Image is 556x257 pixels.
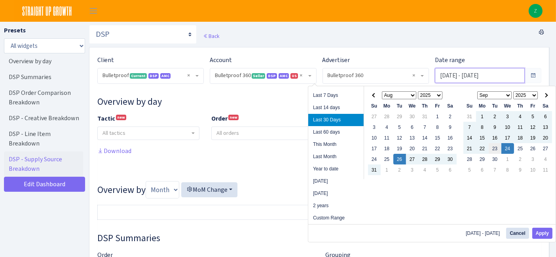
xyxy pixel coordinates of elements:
[529,4,543,18] a: Z
[444,143,457,154] td: 23
[489,164,501,175] td: 7
[463,100,476,111] th: Su
[308,175,364,187] li: [DATE]
[308,151,364,163] li: Last Month
[368,154,381,164] td: 24
[308,212,364,224] li: Custom Range
[466,231,503,236] span: [DATE] - [DATE]
[381,164,393,175] td: 1
[501,132,514,143] td: 17
[463,111,476,122] td: 31
[102,129,125,137] span: All tactics
[506,228,529,239] button: Cancel
[514,132,527,143] td: 18
[381,154,393,164] td: 25
[210,68,316,83] span: Bulletproof 360 <span class="badge badge-success">Seller</span><span class="badge badge-primary">...
[476,154,489,164] td: 29
[210,55,232,65] label: Account
[419,154,431,164] td: 28
[532,228,552,239] button: Apply
[489,100,501,111] th: Tu
[4,69,83,85] a: DSP Summaries
[308,187,364,200] li: [DATE]
[539,132,552,143] td: 20
[463,122,476,132] td: 7
[489,122,501,132] td: 9
[527,122,539,132] td: 12
[431,111,444,122] td: 1
[215,72,306,79] span: Bulletproof 360 <span class="badge badge-success">Seller</span><span class="badge badge-primary">...
[406,122,419,132] td: 6
[476,143,489,154] td: 22
[539,154,552,164] td: 4
[412,72,415,79] span: Remove all items
[419,143,431,154] td: 21
[116,115,126,120] sup: new
[419,132,431,143] td: 14
[368,111,381,122] td: 27
[444,154,457,164] td: 30
[419,111,431,122] td: 31
[529,4,543,18] img: Zach Belous
[476,111,489,122] td: 1
[463,164,476,175] td: 5
[444,122,457,132] td: 9
[211,114,228,123] b: Order
[406,132,419,143] td: 13
[368,100,381,111] th: Su
[368,143,381,154] td: 17
[501,111,514,122] td: 3
[97,147,131,155] a: Download
[539,143,552,154] td: 27
[514,100,527,111] th: Th
[4,85,83,110] a: DSP Order Comparison Breakdown
[393,164,406,175] td: 2
[4,26,26,35] label: Presets
[489,154,501,164] td: 30
[489,111,501,122] td: 2
[381,132,393,143] td: 11
[83,4,103,17] button: Toggle navigation
[539,100,552,111] th: Sa
[406,100,419,111] th: We
[463,154,476,164] td: 28
[381,111,393,122] td: 28
[308,200,364,212] li: 2 years
[514,122,527,132] td: 11
[501,154,514,164] td: 1
[368,164,381,175] td: 31
[476,164,489,175] td: 6
[444,164,457,175] td: 6
[308,114,364,126] li: Last 30 Days
[212,127,351,140] input: All orders
[539,111,552,122] td: 6
[406,164,419,175] td: 3
[476,132,489,143] td: 15
[97,96,541,108] h3: Widget #10
[489,132,501,143] td: 16
[419,100,431,111] th: Th
[431,154,444,164] td: 29
[308,163,364,175] li: Year to date
[267,73,277,79] span: DSP
[102,72,194,79] span: Bulletproof <span class="badge badge-success">Current</span><span class="badge badge-primary">DSP...
[308,89,364,102] li: Last 7 Days
[381,143,393,154] td: 18
[308,138,364,151] li: This Month
[514,164,527,175] td: 9
[98,68,203,83] span: Bulletproof <span class="badge badge-success">Current</span><span class="badge badge-primary">DSP...
[431,164,444,175] td: 5
[148,73,159,79] span: DSP
[514,111,527,122] td: 4
[308,126,364,138] li: Last 60 days
[393,154,406,164] td: 26
[431,132,444,143] td: 15
[323,68,429,83] span: Bulletproof 360
[381,100,393,111] th: Mo
[431,100,444,111] th: Fr
[463,143,476,154] td: 21
[279,73,289,79] span: Amazon Marketing Cloud
[4,151,83,177] a: DSP - Supply Source Breakdown
[527,100,539,111] th: Fr
[431,143,444,154] td: 22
